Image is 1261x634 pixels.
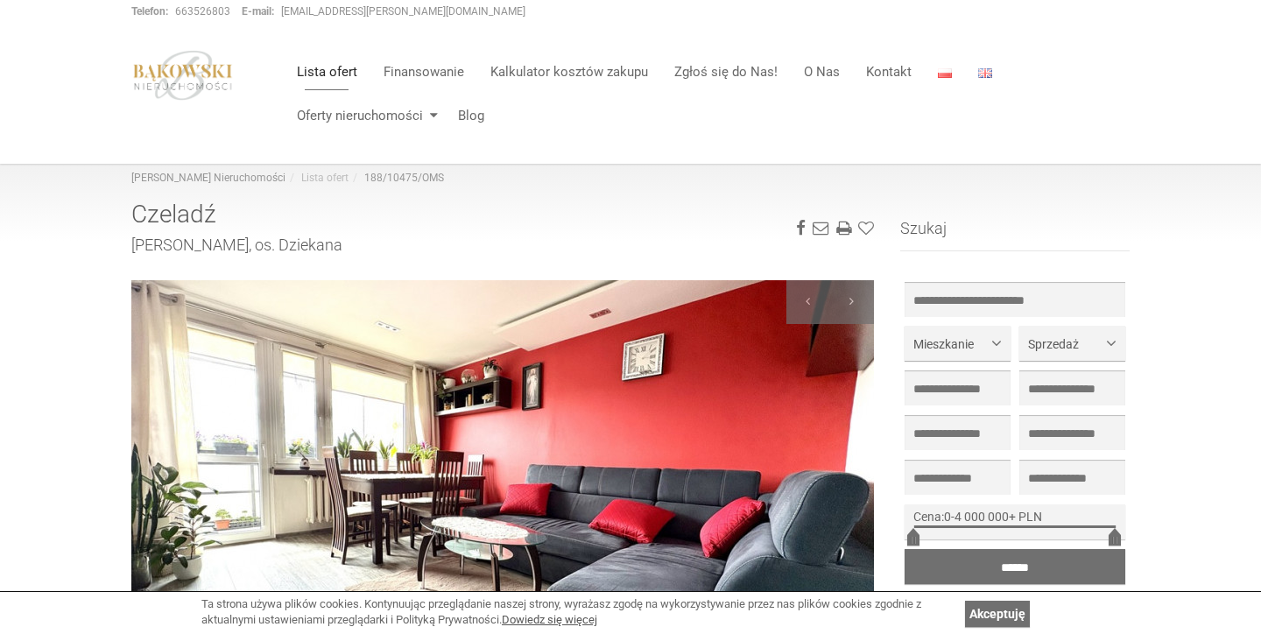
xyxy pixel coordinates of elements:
a: Akceptuję [965,601,1030,627]
a: Oferty nieruchomości [284,98,445,133]
div: Ta strona używa plików cookies. Kontynuując przeglądanie naszej strony, wyrażasz zgodę na wykorzy... [201,596,956,629]
a: O Nas [791,54,853,89]
button: Sprzedaż [1019,326,1125,361]
img: English [978,68,992,78]
span: Cena: [913,510,944,524]
span: Sprzedaż [1028,335,1103,353]
div: - [905,504,1126,539]
h3: Szukaj [900,220,1131,251]
a: 663526803 [175,5,230,18]
a: [PERSON_NAME] Nieruchomości [131,172,285,184]
h1: Czeladź [131,201,874,229]
a: Blog [445,98,484,133]
span: 4 000 000+ PLN [955,510,1042,524]
h2: [PERSON_NAME], os. Dziekana [131,236,874,254]
strong: E-mail: [242,5,274,18]
a: Dowiedz się więcej [502,613,597,626]
img: Polski [938,68,952,78]
li: Lista ofert [285,171,349,186]
button: Mieszkanie [905,326,1011,361]
a: Finansowanie [370,54,477,89]
a: Lista ofert [284,54,370,89]
a: Kontakt [853,54,925,89]
a: Zgłoś się do Nas! [661,54,791,89]
span: 0 [944,510,951,524]
span: Mieszkanie [913,335,989,353]
a: 188/10475/OMS [364,172,444,184]
img: logo [131,50,235,101]
strong: Telefon: [131,5,168,18]
a: [EMAIL_ADDRESS][PERSON_NAME][DOMAIN_NAME] [281,5,525,18]
a: Kalkulator kosztów zakupu [477,54,661,89]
